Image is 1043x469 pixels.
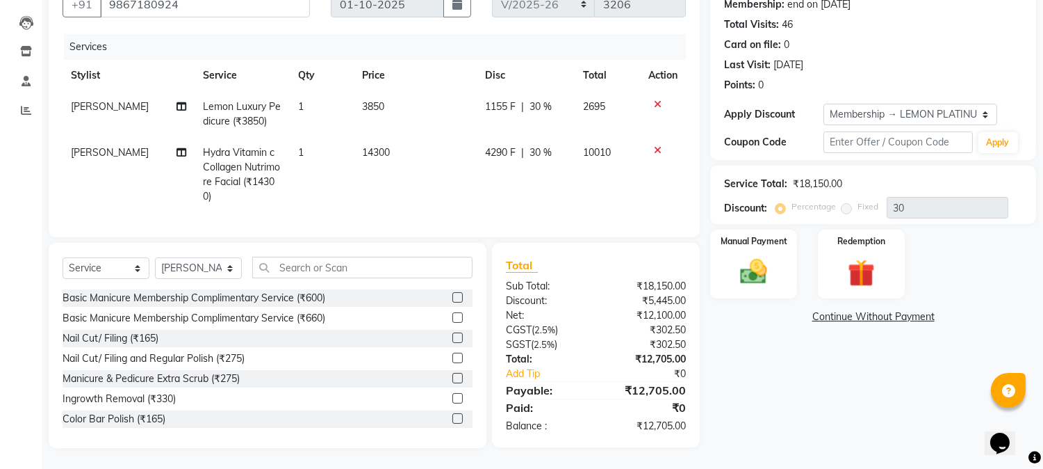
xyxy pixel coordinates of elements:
[495,367,613,381] a: Add Tip
[857,200,878,213] label: Fixed
[758,78,764,93] div: 0
[522,100,525,114] span: |
[362,146,390,159] span: 14300
[575,60,640,91] th: Total
[839,256,883,290] img: _gift.svg
[290,60,354,91] th: Qty
[791,200,836,213] label: Percentage
[724,38,781,52] div: Card on file:
[71,146,149,159] span: [PERSON_NAME]
[724,78,755,93] div: Points:
[362,100,384,113] span: 3850
[63,331,158,346] div: Nail Cut/ Filing (₹165)
[495,323,596,337] div: ( )
[773,58,803,72] div: [DATE]
[195,60,290,91] th: Service
[63,60,195,91] th: Stylist
[724,17,779,32] div: Total Visits:
[534,324,555,335] span: 2.5%
[63,291,325,305] div: Basic Manicure Membership Complimentary Service (₹600)
[495,352,596,367] div: Total:
[823,132,972,153] input: Enter Offer / Coupon Code
[522,145,525,160] span: |
[530,145,552,160] span: 30 %
[782,17,793,32] div: 46
[64,34,696,60] div: Services
[506,324,532,336] span: CGST
[530,100,552,114] span: 30 %
[495,279,596,294] div: Sub Total:
[724,107,823,122] div: Apply Discount
[63,392,176,406] div: Ingrowth Removal (₹330)
[724,58,771,72] div: Last Visit:
[784,38,789,52] div: 0
[354,60,477,91] th: Price
[583,146,611,159] span: 10010
[506,258,538,273] span: Total
[837,235,885,248] label: Redemption
[495,308,596,323] div: Net:
[985,413,1029,455] iframe: chat widget
[978,132,1018,153] button: Apply
[298,100,304,113] span: 1
[495,419,596,434] div: Balance :
[486,100,516,114] span: 1155 F
[486,145,516,160] span: 4290 F
[495,382,596,399] div: Payable:
[721,235,787,248] label: Manual Payment
[495,399,596,416] div: Paid:
[724,177,787,191] div: Service Total:
[583,100,605,113] span: 2695
[596,382,697,399] div: ₹12,705.00
[596,308,697,323] div: ₹12,100.00
[298,146,304,159] span: 1
[506,338,531,351] span: SGST
[203,100,281,127] span: Lemon Luxury Pedicure (₹3850)
[252,257,473,278] input: Search or Scan
[63,372,240,386] div: Manicure & Pedicure Extra Scrub (₹275)
[63,351,245,366] div: Nail Cut/ Filing and Regular Polish (₹275)
[596,294,697,308] div: ₹5,445.00
[596,419,697,434] div: ₹12,705.00
[477,60,575,91] th: Disc
[495,337,596,352] div: ( )
[596,399,697,416] div: ₹0
[732,256,775,287] img: _cash.svg
[613,367,697,381] div: ₹0
[640,60,686,91] th: Action
[596,352,697,367] div: ₹12,705.00
[793,177,842,191] div: ₹18,150.00
[724,135,823,150] div: Coupon Code
[596,279,697,294] div: ₹18,150.00
[495,294,596,308] div: Discount:
[713,310,1033,324] a: Continue Without Payment
[724,201,767,216] div: Discount:
[71,100,149,113] span: [PERSON_NAME]
[596,337,697,352] div: ₹302.50
[534,339,555,350] span: 2.5%
[63,412,165,427] div: Color Bar Polish (₹165)
[63,311,325,326] div: Basic Manicure Membership Complimentary Service (₹660)
[203,146,280,202] span: Hydra Vitamin c Collagen Nutrimore Facial (₹14300)
[596,323,697,337] div: ₹302.50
